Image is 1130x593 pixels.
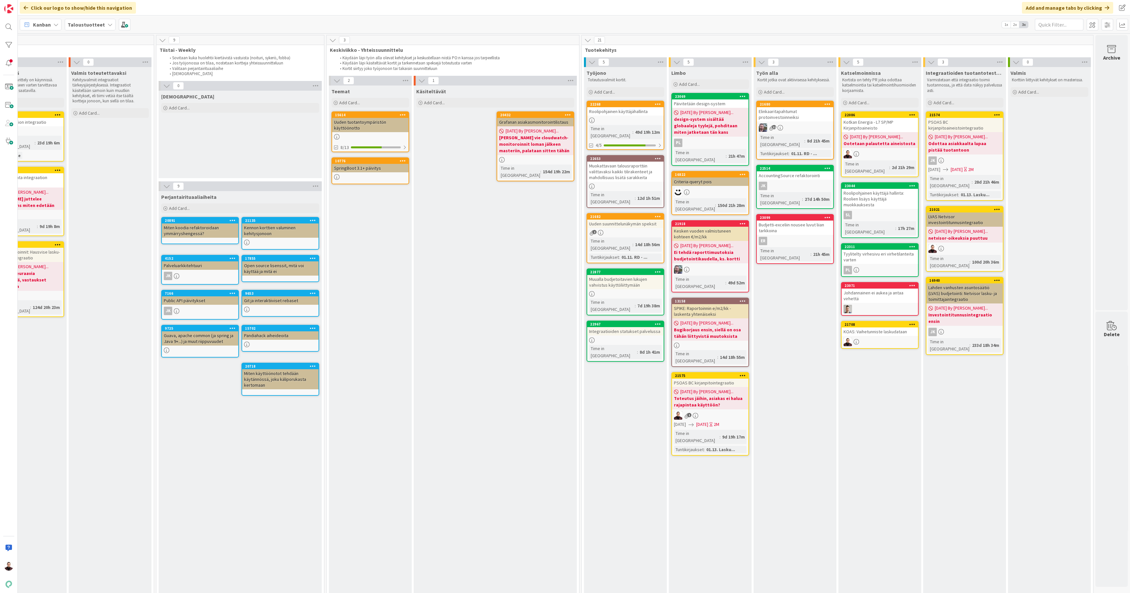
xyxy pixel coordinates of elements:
div: 17855 [242,256,319,261]
div: 22514AccountingSource refaktorointi [757,165,833,180]
span: : [632,241,633,248]
div: 16940 [929,278,1003,283]
a: 9653Git ja interaktiiviset rebaset [241,290,319,317]
img: AA [928,245,937,253]
div: 23071Johdannainen ei aukea ja antaa virhettä [842,283,918,303]
a: 16822Criteria-queryt poisMHTime in [GEOGRAPHIC_DATA]:150d 21h 28m [671,171,749,215]
a: 22877Muualla budjetoitavien lukujen vahvistus käyttöliittymäänTime in [GEOGRAPHIC_DATA]:7d 19h 38m [587,268,664,315]
div: 23099 [760,215,833,220]
span: [DATE] By [PERSON_NAME]... [680,320,733,326]
div: 9725Guava, apache common (ja spring ja Java 9+...) ja muut riippuvuudet [162,325,238,346]
div: JK [928,156,937,165]
span: : [35,139,36,146]
div: 154d 19h 22m [541,168,572,175]
a: 15702Pandiahack aiheideoita [241,325,319,352]
img: Visit kanbanzone.com [4,4,13,13]
div: Open source lisenssit, mitä voi käyttää ja mitä ei [242,261,319,276]
div: TK [672,265,748,274]
div: 22311Tyylitelty virhesivu eri virhetilanteita varten [842,244,918,264]
a: 20432Grafanan asiakasmonitorointilistaus[DATE] By [PERSON_NAME]...[PERSON_NAME] vie cloudwatch-mo... [497,111,574,181]
span: [DATE] By [PERSON_NAME]... [935,133,988,140]
div: 21h 45m [811,251,831,258]
div: 21682Uuden suunnittelunäkymän speksit [587,214,664,228]
div: 15702 [242,325,319,331]
span: Add Card... [934,100,954,106]
span: : [635,195,636,202]
a: 21135Kennon korttien valuminen kehitysjonoon [241,217,319,250]
div: 15702 [245,326,319,331]
div: 17855Open source lisenssit, mitä voi käyttää ja mitä ei [242,256,319,276]
div: 21135Kennon korttien valuminen kehitysjonoon [242,218,319,238]
div: TK [757,123,833,132]
div: Kesken vuoden valmistuneen kohteen €/m2/kk [672,227,748,241]
div: 13158 [672,298,748,304]
div: JK [164,272,172,280]
a: 10776SpringBoot 3.1+ päivitys [331,157,409,184]
div: LVAS Netvisor investointitunnusintegraatio [926,212,1003,227]
div: 22268 [590,102,664,107]
a: 21680Elinkaaritapahtumat protoinvestoinneiksiTKTime in [GEOGRAPHIC_DATA]:8d 21h 45mTuntikirjaukse... [756,101,834,160]
div: 150d 21h 28m [716,202,746,209]
div: 20432 [497,112,574,118]
span: [DATE] By [PERSON_NAME]... [680,242,733,249]
a: 22268Roolipohjainen käyttäjähallintaTime in [GEOGRAPHIC_DATA]:49d 19h 12m4/5 [587,101,664,150]
span: : [726,153,727,160]
span: : [958,191,959,198]
div: Muokattavaan talousraporttiin valittavaksi kaikki tilirakenteet ja mahdollisuus lisätä sarakkeita [587,162,664,182]
div: JK [162,307,238,315]
div: AA [926,245,1003,253]
div: Time in [GEOGRAPHIC_DATA] [589,191,635,205]
div: 23099 [757,215,833,221]
span: : [969,258,970,266]
div: ER [759,237,767,245]
a: 21021LVAS Netvisor investointitunnusintegraatio[DATE] By [PERSON_NAME]...netvisor-oikeuksia puutt... [926,206,1003,272]
span: [DATE] By [PERSON_NAME]... [850,133,903,140]
div: 9653 [245,291,319,296]
div: 15614Uuden tuotantoympäristön käyttöönotto [332,112,408,132]
span: : [725,279,726,286]
div: Time in [GEOGRAPHIC_DATA] [844,221,895,235]
div: 9653 [242,291,319,296]
div: 22086Kotkan Energia - L7 SP/MP Kirjanpitoaineisto [842,112,918,132]
b: design-system sisältää globaaleja tyylejä, pohditaan miten jatketaan tän kans [674,116,746,135]
div: Tuntikirjaukset [759,150,789,157]
div: 21680Elinkaaritapahtumat protoinvestoinneiksi [757,101,833,121]
div: 7166 [165,291,238,296]
span: : [619,254,620,261]
div: 2d 21h 29m [890,164,916,171]
div: 17h 27m [896,225,916,232]
div: Time in [GEOGRAPHIC_DATA] [674,276,725,290]
div: 01.11. RD - ... [789,150,819,157]
a: 21574PSOAS BC kirjanpitoaineistointegraatio[DATE] By [PERSON_NAME]...Odottaa asiakkaalta lupaa pi... [926,111,1003,201]
span: Add Card... [169,205,190,211]
div: 23071 [845,283,918,288]
div: Grafanan asiakasmonitorointilistaus [497,118,574,126]
div: 13158SPIKE: Raportoinnin e/m2/kk -laskenta yhtenäiseksi [672,298,748,318]
a: 17855Open source lisenssit, mitä voi käyttää ja mitä ei [241,255,319,282]
span: 8/13 [341,144,349,151]
div: Roolipohjainen käyttäjähallinta [587,107,664,116]
div: 01.13. Lasku... [959,191,991,198]
div: 21021 [926,207,1003,212]
span: Add Card... [679,81,700,87]
div: sl [844,211,852,219]
span: Add Card... [594,89,615,95]
div: JK [759,182,767,190]
div: 27d 14h 50m [803,196,831,203]
a: 23069Päivitetään design-system[DATE] By [PERSON_NAME]...design-system sisältää globaaleja tyylejä... [671,93,749,166]
div: 21682 [590,214,664,219]
div: Roolipohjainen käyttäjä hallinta: Roolien lisäys käyttäjä muokkauksesta [842,189,918,209]
div: Tuntikirjaukset [589,254,619,261]
div: Time in [GEOGRAPHIC_DATA] [844,160,889,175]
div: Time in [GEOGRAPHIC_DATA] [589,237,632,252]
div: Public API päivitykset [162,296,238,305]
div: Time in [GEOGRAPHIC_DATA] [928,175,972,189]
div: PL [672,139,748,147]
div: 22967Integraatioiden statukset palvelussa [587,321,664,336]
div: Budjetti-exceliin nousee luvut liian tarkkoina [757,221,833,235]
div: 22877Muualla budjetoitavien lukujen vahvistus käyttöliittymään [587,269,664,289]
div: 16940 [926,278,1003,283]
div: 21680 [757,101,833,107]
b: netvisor-oikeuksia puuttuu [928,235,1001,241]
a: 20891Miten koodia refaktoroidaan ymmärryshengessä? [161,217,239,244]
